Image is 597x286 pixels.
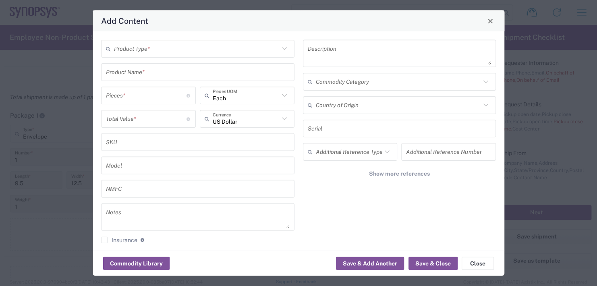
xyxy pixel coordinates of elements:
[485,15,496,27] button: Close
[336,257,404,270] button: Save & Add Another
[101,15,148,27] h4: Add Content
[101,237,137,243] label: Insurance
[103,257,170,270] button: Commodity Library
[462,257,494,270] button: Close
[369,170,430,178] span: Show more references
[408,257,458,270] button: Save & Close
